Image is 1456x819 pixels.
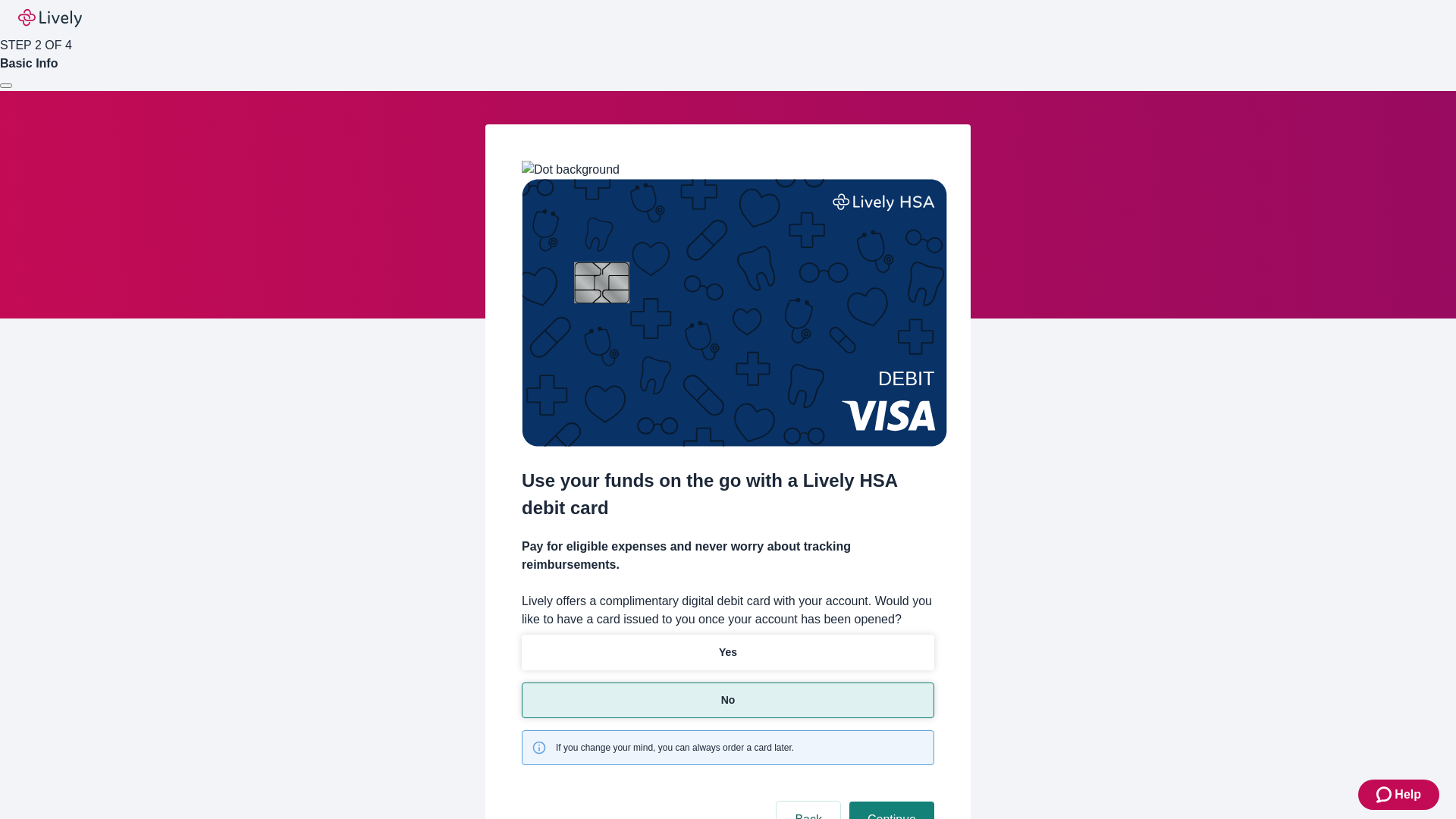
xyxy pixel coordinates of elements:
svg: Zendesk support icon [1376,786,1395,804]
h4: Pay for eligible expenses and never worry about tracking reimbursements. [522,538,934,574]
h2: Use your funds on the go with a Lively HSA debit card [522,467,934,522]
img: Dot background [522,161,620,179]
button: No [522,682,934,718]
span: If you change your mind, you can always order a card later. [556,741,794,755]
label: Lively offers a complimentary digital debit card with your account. Would you like to have a card... [522,592,934,629]
button: Zendesk support iconHelp [1358,780,1439,810]
img: Lively [18,9,82,27]
p: Yes [719,645,737,661]
button: Yes [522,635,934,670]
span: Help [1395,786,1421,804]
p: No [721,692,736,708]
img: Debit card [522,179,947,447]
